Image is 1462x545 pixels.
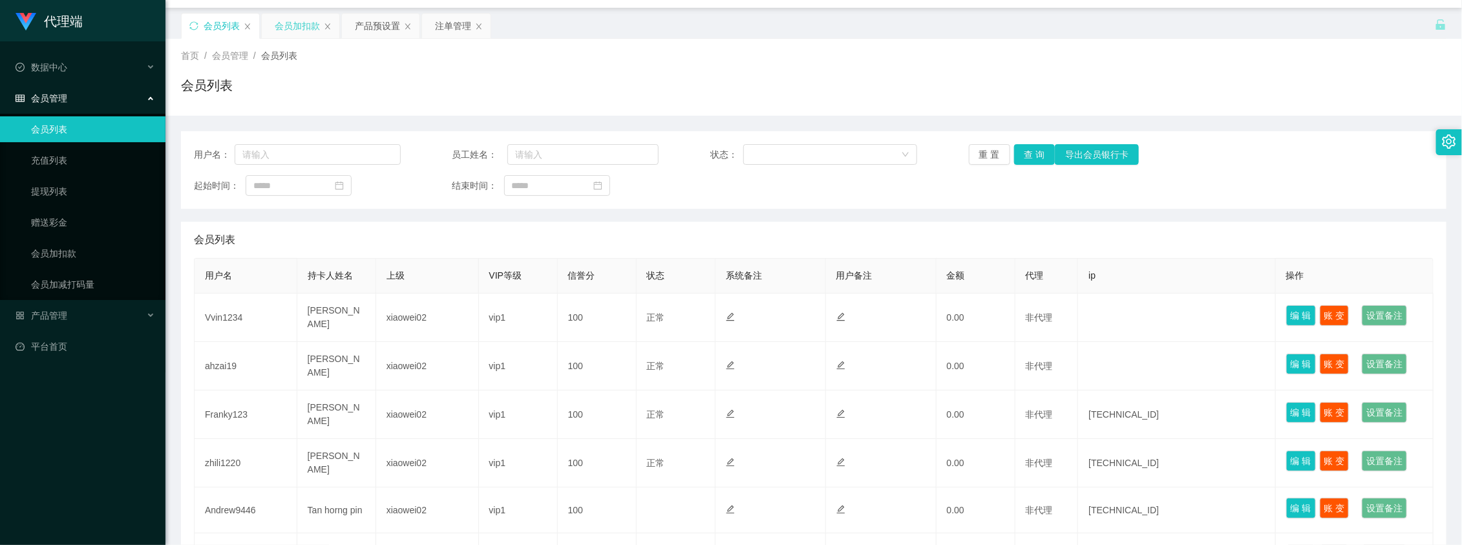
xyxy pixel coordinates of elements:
i: 图标: edit [836,409,845,418]
a: 会员加扣款 [31,240,155,266]
input: 请输入 [507,144,659,165]
span: / [204,50,207,61]
i: 图标: close [475,23,483,30]
button: 账 变 [1320,305,1350,326]
h1: 代理端 [44,1,83,42]
span: ip [1088,270,1096,281]
i: 图标: calendar [335,181,344,190]
td: vip1 [479,487,558,533]
button: 设置备注 [1362,498,1407,518]
td: [PERSON_NAME] [297,439,376,487]
span: 正常 [647,458,665,468]
span: 用户名 [205,270,232,281]
span: 金额 [947,270,965,281]
span: 系统备注 [726,270,762,281]
td: 100 [558,390,637,439]
i: 图标: calendar [593,181,602,190]
i: 图标: edit [726,361,735,370]
button: 编 辑 [1286,402,1316,423]
button: 编 辑 [1286,305,1316,326]
td: vip1 [479,294,558,342]
input: 请输入 [235,144,401,165]
i: 图标: close [404,23,412,30]
span: 会员管理 [212,50,248,61]
a: 充值列表 [31,147,155,173]
span: 员工姓名： [452,148,507,162]
td: 0.00 [937,390,1015,439]
a: 代理端 [16,16,83,26]
td: Andrew9446 [195,487,297,533]
td: xiaowei02 [376,342,479,390]
td: xiaowei02 [376,439,479,487]
button: 设置备注 [1362,354,1407,374]
span: 正常 [647,312,665,323]
span: 代理 [1026,270,1044,281]
div: 会员列表 [204,14,240,38]
div: 注单管理 [435,14,471,38]
i: 图标: edit [836,505,845,514]
span: 持卡人姓名 [308,270,353,281]
i: 图标: edit [726,505,735,514]
span: 非代理 [1026,505,1053,515]
td: 0.00 [937,294,1015,342]
button: 账 变 [1320,498,1350,518]
td: Tan horng pin [297,487,376,533]
button: 编 辑 [1286,498,1316,518]
td: Vvin1234 [195,294,297,342]
td: xiaowei02 [376,390,479,439]
button: 设置备注 [1362,402,1407,423]
h1: 会员列表 [181,76,233,95]
i: 图标: down [902,151,909,160]
button: 设置备注 [1362,305,1407,326]
span: 状态 [647,270,665,281]
i: 图标: close [324,23,332,30]
td: 100 [558,342,637,390]
button: 账 变 [1320,402,1350,423]
td: ahzai19 [195,342,297,390]
span: 起始时间： [194,179,246,193]
span: 状态： [710,148,743,162]
i: 图标: edit [726,458,735,467]
i: 图标: edit [836,312,845,321]
td: vip1 [479,342,558,390]
button: 查 询 [1014,144,1055,165]
i: 图标: edit [726,409,735,418]
i: 图标: close [244,23,251,30]
i: 图标: edit [836,458,845,467]
td: 0.00 [937,439,1015,487]
span: 产品管理 [16,310,67,321]
div: 会员加扣款 [275,14,320,38]
span: 操作 [1286,270,1304,281]
td: [TECHNICAL_ID] [1078,487,1275,533]
button: 账 变 [1320,451,1350,471]
button: 设置备注 [1362,451,1407,471]
span: 首页 [181,50,199,61]
span: 用户备注 [836,270,873,281]
i: 图标: check-circle-o [16,63,25,72]
span: 正常 [647,361,665,371]
span: 非代理 [1026,361,1053,371]
i: 图标: edit [836,361,845,370]
td: zhili1220 [195,439,297,487]
td: 0.00 [937,342,1015,390]
button: 编 辑 [1286,354,1316,374]
i: 图标: setting [1442,134,1456,149]
span: / [253,50,256,61]
td: xiaowei02 [376,487,479,533]
td: Franky123 [195,390,297,439]
span: 非代理 [1026,458,1053,468]
span: 非代理 [1026,409,1053,420]
td: 100 [558,439,637,487]
button: 编 辑 [1286,451,1316,471]
span: 会员列表 [261,50,297,61]
span: VIP等级 [489,270,522,281]
span: 会员管理 [16,93,67,103]
span: 上级 [387,270,405,281]
td: [TECHNICAL_ID] [1078,390,1275,439]
div: 产品预设置 [355,14,400,38]
i: 图标: appstore-o [16,311,25,320]
td: vip1 [479,390,558,439]
td: [PERSON_NAME] [297,390,376,439]
td: [PERSON_NAME] [297,294,376,342]
td: vip1 [479,439,558,487]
